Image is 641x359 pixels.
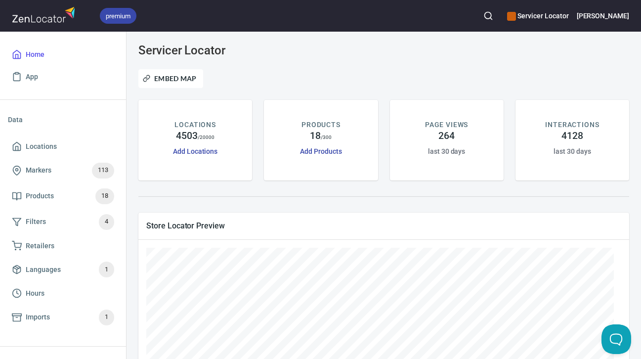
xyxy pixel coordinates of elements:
[26,311,50,323] span: Imports
[8,257,118,282] a: Languages1
[138,69,203,88] button: Embed Map
[425,120,468,130] p: PAGE VIEWS
[561,130,583,142] h4: 4128
[26,140,57,153] span: Locations
[173,147,217,155] a: Add Locations
[99,312,114,323] span: 1
[12,4,78,25] img: zenlocator
[26,216,46,228] span: Filters
[554,146,591,157] h6: last 30 days
[8,209,118,235] a: Filters4
[176,130,198,142] h4: 4503
[26,164,51,177] span: Markers
[545,120,599,130] p: INTERACTIONS
[26,240,54,252] span: Retailers
[507,10,568,21] h6: Servicer Locator
[99,216,114,227] span: 4
[438,130,455,142] h4: 264
[100,8,136,24] div: premium
[428,146,465,157] h6: last 30 days
[198,134,215,141] p: / 20000
[8,158,118,183] a: Markers113
[95,190,114,202] span: 18
[174,120,215,130] p: LOCATIONS
[507,12,516,21] button: color-CE600E
[300,147,342,155] a: Add Products
[577,10,629,21] h6: [PERSON_NAME]
[321,134,332,141] p: / 300
[8,183,118,209] a: Products18
[92,165,114,176] span: 113
[26,48,44,61] span: Home
[8,305,118,330] a: Imports1
[8,282,118,305] a: Hours
[601,324,631,354] iframe: Help Scout Beacon - Open
[146,221,621,231] span: Store Locator Preview
[145,73,197,85] span: Embed Map
[138,44,294,57] h3: Servicer Locator
[8,66,118,88] a: App
[8,44,118,66] a: Home
[8,135,118,158] a: Locations
[26,264,61,276] span: Languages
[26,71,38,83] span: App
[8,235,118,257] a: Retailers
[310,130,321,142] h4: 18
[8,108,118,132] li: Data
[26,190,54,202] span: Products
[301,120,341,130] p: PRODUCTS
[577,5,629,27] button: [PERSON_NAME]
[100,11,136,21] span: premium
[99,264,114,275] span: 1
[26,287,44,300] span: Hours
